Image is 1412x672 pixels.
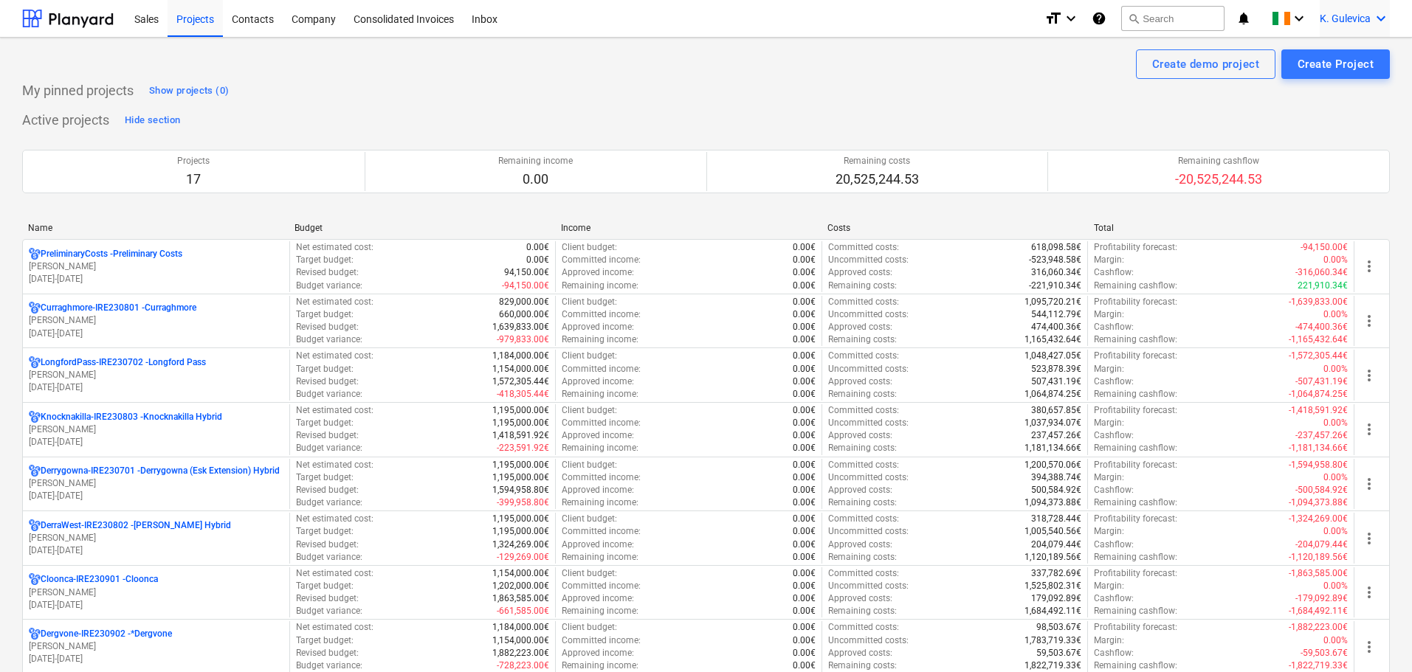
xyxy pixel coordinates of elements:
[492,417,549,429] p: 1,195,000.00€
[29,260,283,273] p: [PERSON_NAME]
[296,459,373,471] p: Net estimated cost :
[296,363,354,375] p: Target budget :
[562,404,617,417] p: Client budget :
[502,280,549,292] p: -94,150.00€
[29,356,283,394] div: LongfordPass-IRE230702 -Longford Pass[PERSON_NAME][DATE]-[DATE]
[492,404,549,417] p: 1,195,000.00€
[1024,417,1081,429] p: 1,037,934.07€
[828,404,899,417] p: Committed costs :
[1290,10,1308,27] i: keyboard_arrow_down
[1121,6,1225,31] button: Search
[827,223,1082,233] div: Costs
[828,241,899,254] p: Committed costs :
[793,350,816,362] p: 0.00€
[492,525,549,538] p: 1,195,000.00€
[29,314,283,327] p: [PERSON_NAME]
[497,333,549,346] p: -979,833.00€
[492,363,549,375] p: 1,154,000.00€
[296,266,359,279] p: Revised budget :
[1152,55,1259,74] div: Create demo project
[1360,367,1378,384] span: more_vert
[1094,308,1124,321] p: Margin :
[29,302,283,339] div: Curraghmore-IRE230801 -Curraghmore[PERSON_NAME][DATE]-[DATE]
[828,551,897,564] p: Remaining costs :
[1372,10,1390,27] i: keyboard_arrow_down
[793,241,816,254] p: 0.00€
[562,350,617,362] p: Client budget :
[1024,296,1081,308] p: 1,095,720.21€
[29,653,283,665] p: [DATE] - [DATE]
[561,223,816,233] div: Income
[1024,580,1081,592] p: 1,525,802.31€
[1295,484,1348,496] p: -500,584.92€
[1092,10,1106,27] i: Knowledge base
[29,477,283,490] p: [PERSON_NAME]
[29,465,41,477] div: Project has multi currencies enabled
[492,350,549,362] p: 1,184,000.00€
[1031,404,1081,417] p: 380,657.85€
[1094,388,1177,401] p: Remaining cashflow :
[1360,312,1378,330] span: more_vert
[504,266,549,279] p: 94,150.00€
[1295,375,1348,388] p: -507,431.19€
[1289,551,1348,564] p: -1,120,189.56€
[1094,350,1177,362] p: Profitability forecast :
[1295,321,1348,333] p: -474,400.36€
[29,532,283,544] p: [PERSON_NAME]
[828,429,892,442] p: Approved costs :
[562,496,638,509] p: Remaining income :
[1323,580,1348,592] p: 0.00%
[29,381,283,394] p: [DATE] - [DATE]
[828,308,909,321] p: Uncommitted costs :
[562,375,634,388] p: Approved income :
[1323,308,1348,321] p: 0.00%
[793,280,816,292] p: 0.00€
[793,333,816,346] p: 0.00€
[1024,442,1081,454] p: 1,181,134.66€
[41,411,222,423] p: Knocknakilla-IRE230803 - Knocknakilla Hybrid
[296,241,373,254] p: Net estimated cost :
[562,296,617,308] p: Client budget :
[1094,551,1177,564] p: Remaining cashflow :
[526,241,549,254] p: 0.00€
[1094,404,1177,417] p: Profitability forecast :
[29,544,283,557] p: [DATE] - [DATE]
[1323,417,1348,429] p: 0.00%
[1031,592,1081,605] p: 179,092.89€
[1094,429,1134,442] p: Cashflow :
[793,592,816,605] p: 0.00€
[1094,266,1134,279] p: Cashflow :
[295,223,549,233] div: Budget
[1360,475,1378,493] span: more_vert
[29,328,283,340] p: [DATE] - [DATE]
[1094,525,1124,538] p: Margin :
[1360,583,1378,601] span: more_vert
[828,592,892,605] p: Approved costs :
[1295,429,1348,442] p: -237,457.26€
[793,496,816,509] p: 0.00€
[562,567,617,580] p: Client budget :
[828,417,909,429] p: Uncommitted costs :
[1236,10,1251,27] i: notifications
[562,580,641,592] p: Committed income :
[296,308,354,321] p: Target budget :
[492,513,549,525] p: 1,195,000.00€
[29,519,41,532] div: Project has multi currencies enabled
[492,459,549,471] p: 1,195,000.00€
[1031,484,1081,496] p: 500,584.92€
[498,170,573,188] p: 0.00
[1289,388,1348,401] p: -1,064,874.25€
[492,538,549,551] p: 1,324,269.00€
[1062,10,1080,27] i: keyboard_arrow_down
[29,586,283,599] p: [PERSON_NAME]
[1175,155,1262,167] p: Remaining cashflow
[793,525,816,538] p: 0.00€
[1024,551,1081,564] p: 1,120,189.56€
[41,628,172,640] p: Dergvone-IRE230902 - *Dergvone
[1094,223,1349,233] div: Total
[1094,459,1177,471] p: Profitability forecast :
[492,567,549,580] p: 1,154,000.00€
[149,83,229,100] div: Show projects (0)
[793,296,816,308] p: 0.00€
[1298,55,1374,74] div: Create Project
